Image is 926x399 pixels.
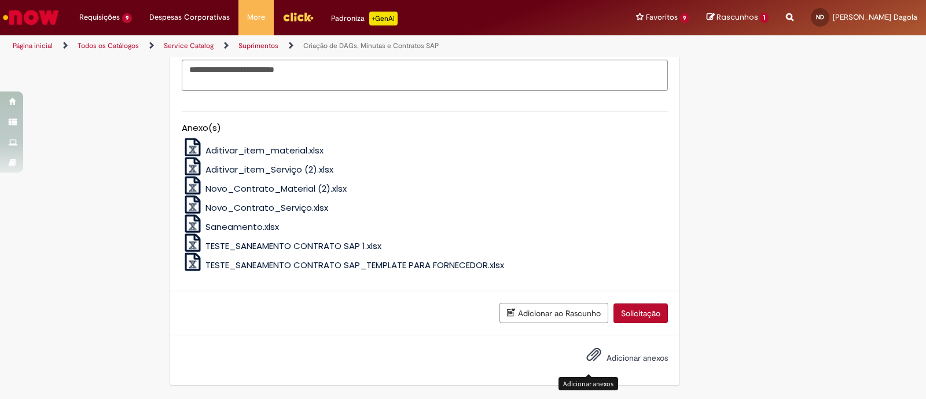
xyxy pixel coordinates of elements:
[282,8,314,25] img: click_logo_yellow_360x200.png
[79,12,120,23] span: Requisições
[164,41,214,50] a: Service Catalog
[182,240,382,252] a: TESTE_SANEAMENTO CONTRATO SAP 1.xlsx
[613,303,668,323] button: Solicitação
[716,12,758,23] span: Rascunhos
[205,240,381,252] span: TESTE_SANEAMENTO CONTRATO SAP 1.xlsx
[9,35,609,57] ul: Trilhas de página
[833,12,917,22] span: [PERSON_NAME] Dagola
[760,13,769,23] span: 1
[247,12,265,23] span: More
[583,344,604,371] button: Adicionar anexos
[205,163,333,175] span: Aditivar_item_Serviço (2).xlsx
[182,144,324,156] a: Aditivar_item_material.xlsx
[182,202,329,214] a: Novo_Contrato_Serviço.xlsx
[182,259,505,271] a: TESTE_SANEAMENTO CONTRATO SAP_TEMPLATE PARA FORNECEDOR.xlsx
[205,144,324,156] span: Aditivar_item_material.xlsx
[205,182,347,195] span: Novo_Contrato_Material (2).xlsx
[1,6,61,29] img: ServiceNow
[182,182,347,195] a: Novo_Contrato_Material (2).xlsx
[205,221,279,233] span: Saneamento.xlsx
[331,12,398,25] div: Padroniza
[182,60,668,91] textarea: Descrição
[369,12,398,25] p: +GenAi
[149,12,230,23] span: Despesas Corporativas
[182,163,334,175] a: Aditivar_item_Serviço (2).xlsx
[558,377,618,390] div: Adicionar anexos
[646,12,678,23] span: Favoritos
[205,202,328,214] span: Novo_Contrato_Serviço.xlsx
[205,259,504,271] span: TESTE_SANEAMENTO CONTRATO SAP_TEMPLATE PARA FORNECEDOR.xlsx
[122,13,132,23] span: 9
[78,41,139,50] a: Todos os Catálogos
[607,353,668,363] span: Adicionar anexos
[707,12,769,23] a: Rascunhos
[182,123,668,133] h5: Anexo(s)
[182,221,280,233] a: Saneamento.xlsx
[187,46,226,56] span: Descrição
[680,13,690,23] span: 9
[303,41,439,50] a: Criação de DAGs, Minutas e Contratos SAP
[499,303,608,323] button: Adicionar ao Rascunho
[816,13,824,21] span: ND
[238,41,278,50] a: Suprimentos
[13,41,53,50] a: Página inicial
